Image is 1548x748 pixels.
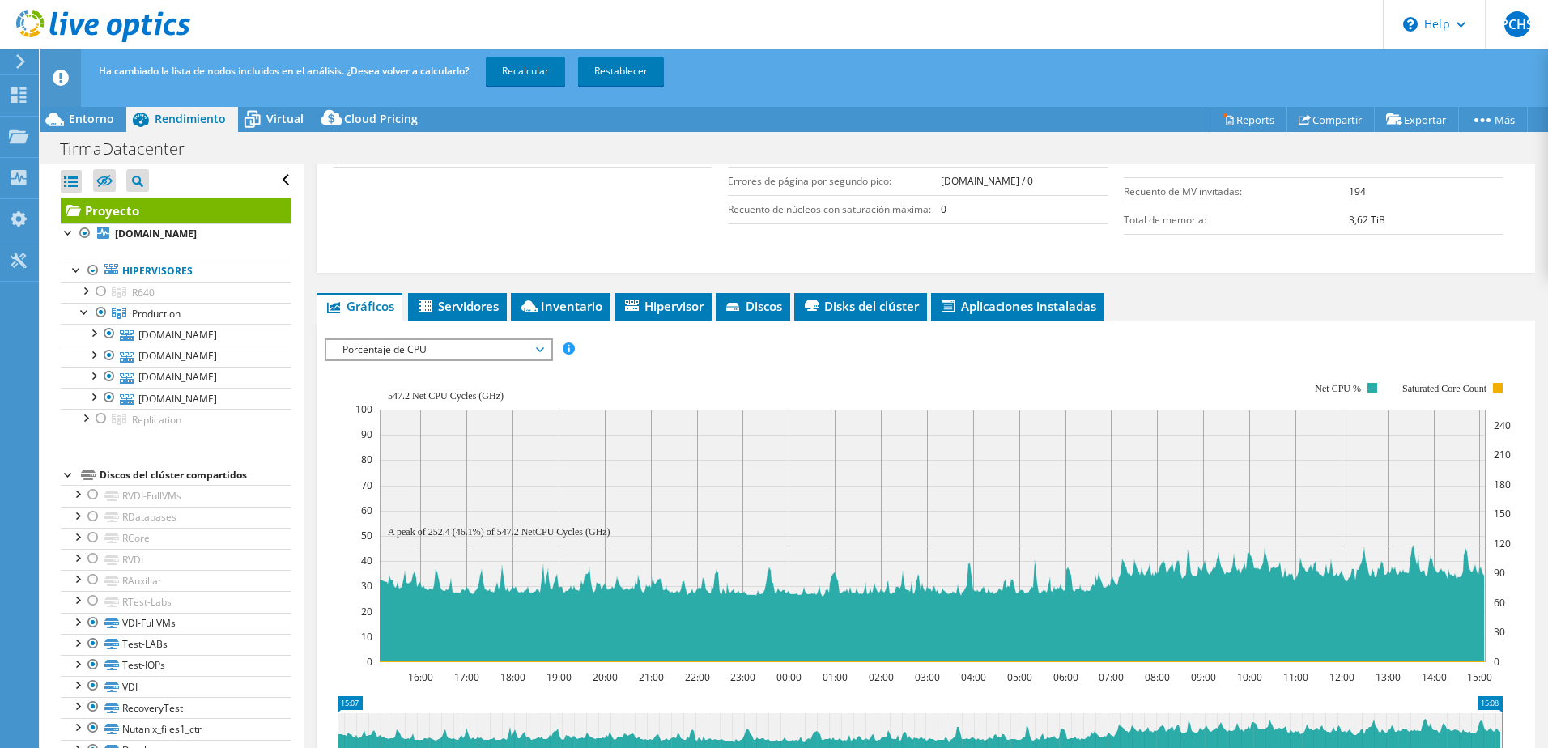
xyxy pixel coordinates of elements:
text: 30 [1494,625,1505,639]
span: Replication [132,413,181,427]
text: 30 [361,579,372,593]
span: Aplicaciones instaladas [939,298,1096,314]
a: RVDI [61,549,291,570]
text: 11:00 [1282,670,1308,684]
text: 90 [361,427,372,441]
text: Net CPU % [1315,383,1361,394]
text: 09:00 [1190,670,1215,684]
a: Más [1458,107,1528,132]
a: RCore [61,528,291,549]
text: 23:00 [729,670,755,684]
text: 07:00 [1098,670,1123,684]
span: Servidores [416,298,499,314]
a: RAuxiliar [61,570,291,591]
span: PCHS [1504,11,1530,37]
text: 08:00 [1144,670,1169,684]
text: 50 [361,529,372,542]
span: Gráficos [325,298,394,314]
svg: \n [1403,17,1418,32]
text: 15:00 [1466,670,1491,684]
text: 100 [355,402,372,416]
text: 80 [361,453,372,466]
text: 21:00 [638,670,663,684]
div: Discos del clúster compartidos [100,465,291,485]
a: Reports [1210,107,1287,132]
a: Exportar [1374,107,1459,132]
text: 20 [361,605,372,618]
text: 01:00 [822,670,847,684]
text: 20:00 [592,670,617,684]
text: 120 [1494,537,1511,550]
span: Hipervisor [623,298,704,314]
text: 70 [361,478,372,492]
text: 03:00 [914,670,939,684]
text: 16:00 [407,670,432,684]
text: 210 [1494,448,1511,461]
text: 10:00 [1236,670,1261,684]
text: 10 [361,630,372,644]
b: [DOMAIN_NAME] [115,227,197,240]
a: Restablecer [578,57,664,86]
span: Disks del clúster [802,298,919,314]
text: 240 [1494,419,1511,432]
span: Porcentaje de CPU [334,340,542,359]
text: 60 [361,504,372,517]
span: Discos [724,298,782,314]
td: Errores de página por segundo pico: [728,167,941,195]
span: R640 [132,286,155,300]
a: VDI [61,676,291,697]
text: 04:00 [960,670,985,684]
text: 60 [1494,596,1505,610]
a: Proyecto [61,198,291,223]
a: Replication [61,409,291,430]
b: 0 [941,202,946,216]
text: 18:00 [500,670,525,684]
a: Test-IOPs [61,655,291,676]
text: 22:00 [684,670,709,684]
a: Hipervisores [61,261,291,282]
span: Rendimiento [155,111,226,126]
text: 06:00 [1053,670,1078,684]
text: 13:00 [1375,670,1400,684]
a: Test-LABs [61,634,291,655]
a: Nutanix_files1_ctr [61,718,291,739]
a: [DOMAIN_NAME] [61,346,291,367]
span: Cloud Pricing [344,111,418,126]
text: 40 [361,554,372,567]
a: Production [61,303,291,324]
span: Inventario [519,298,602,314]
td: Total de memoria: [1124,206,1349,234]
text: 180 [1494,478,1511,491]
td: Recuento de núcleos con saturación máxima: [728,195,941,223]
text: 0 [367,655,372,669]
a: RVDI-FullVMs [61,485,291,506]
a: RDatabases [61,507,291,528]
text: 90 [1494,566,1505,580]
b: [DOMAIN_NAME] / 0 [941,174,1033,188]
text: 02:00 [868,670,893,684]
text: Saturated Core Count [1402,383,1487,394]
text: 0 [1494,655,1499,669]
a: [DOMAIN_NAME] [61,223,291,244]
text: 547.2 Net CPU Cycles (GHz) [388,390,504,402]
a: [DOMAIN_NAME] [61,367,291,388]
a: RecoveryTest [61,697,291,718]
b: 194 [1349,185,1366,198]
a: [DOMAIN_NAME] [61,388,291,409]
text: 05:00 [1006,670,1031,684]
span: Virtual [266,111,304,126]
span: Ha cambiado la lista de nodos incluidos en el análisis. ¿Desea volver a calcularlo? [99,64,469,78]
text: 17:00 [453,670,478,684]
h1: TirmaDatacenter [53,140,210,158]
a: Recalcular [486,57,565,86]
text: A peak of 252.4 (46.1%) of 547.2 NetCPU Cycles (GHz) [388,526,610,538]
span: Production [132,307,181,321]
text: 12:00 [1329,670,1354,684]
td: Recuento de MV invitadas: [1124,177,1349,206]
text: 14:00 [1421,670,1446,684]
text: 00:00 [776,670,801,684]
a: RTest-Labs [61,591,291,612]
text: 19:00 [546,670,571,684]
text: 150 [1494,507,1511,521]
span: Entorno [69,111,114,126]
